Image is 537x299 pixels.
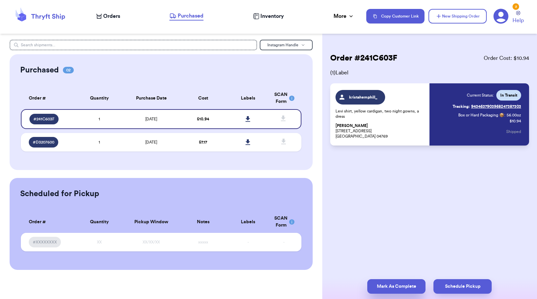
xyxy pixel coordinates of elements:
[428,9,487,23] button: New Shipping Order
[99,140,100,144] span: 1
[334,12,354,20] div: More
[433,279,492,294] button: Schedule Pickup
[506,124,521,139] button: Shipped
[145,140,157,144] span: [DATE]
[260,12,284,20] span: Inventory
[453,101,521,112] a: Tracking:9434637903968247387303
[21,211,77,233] th: Order #
[198,240,208,244] span: xxxxx
[330,53,397,64] h2: Order # 241C603F
[122,87,181,109] th: Purchase Date
[260,40,313,50] button: Instagram Handle
[145,117,157,121] span: [DATE]
[336,123,426,139] p: [STREET_ADDRESS] [GEOGRAPHIC_DATA] 04769
[274,215,293,229] div: SCAN Form
[336,123,368,128] span: [PERSON_NAME]
[283,240,285,244] span: -
[484,54,529,62] span: Order Cost: $ 10.94
[458,113,504,117] span: Box or Hard Packaging 📦
[504,112,505,118] span: :
[99,117,100,121] span: 1
[77,87,122,109] th: Quantity
[274,91,293,105] div: SCAN Form
[63,67,74,73] span: 02
[33,116,55,122] span: # 241C603F
[33,140,54,145] span: # D3207600
[169,12,203,21] a: Purchased
[178,12,203,20] span: Purchased
[21,87,77,109] th: Order #
[181,211,226,233] th: Notes
[330,69,529,77] span: ( 1 ) Label
[143,240,160,244] span: XX/XX/XX
[20,65,59,75] h2: Purchased
[226,211,271,233] th: Labels
[197,117,209,121] span: $ 10.94
[226,87,271,109] th: Labels
[347,95,379,100] span: kristahemphill_
[367,279,425,294] button: Mark As Complete
[510,118,521,124] p: $ 10.94
[247,240,249,244] span: -
[513,17,524,24] span: Help
[103,12,120,20] span: Orders
[500,93,517,98] span: In Transit
[97,240,102,244] span: XX
[253,12,284,20] a: Inventory
[453,104,470,109] span: Tracking:
[513,11,524,24] a: Help
[366,9,425,23] button: Copy Customer Link
[336,108,426,119] p: Levi shirt, yellow cardigan, two night gowns, a dress
[493,9,509,24] a: 2
[507,112,521,118] span: 56.00 oz
[33,239,57,245] span: #XXXXXXXX
[267,43,298,47] span: Instagram Handle
[467,93,494,98] span: Current Status:
[181,87,226,109] th: Cost
[77,211,122,233] th: Quantity
[122,211,181,233] th: Pickup Window
[199,140,207,144] span: $ 7.17
[20,189,99,199] h2: Scheduled for Pickup
[96,12,120,20] a: Orders
[10,40,257,50] input: Search shipments...
[513,3,519,10] div: 2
